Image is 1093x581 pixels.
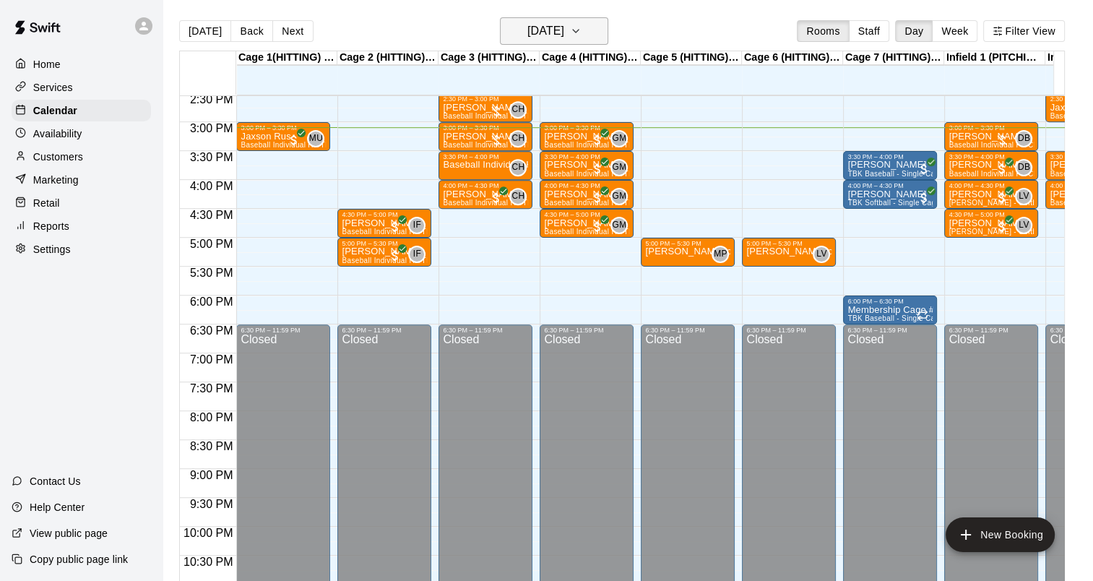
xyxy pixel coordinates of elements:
span: Cory Harris [515,188,527,205]
div: 4:00 PM – 4:30 PM: Baseball Individual HITTING - 30 minutes [439,180,532,209]
div: 4:30 PM – 5:00 PM: Olivia Scheer [944,209,1038,238]
div: Cage 1(HITTING) - Hit Trax - TBK [236,51,337,65]
div: Cage 4 (HITTING) - TBK [540,51,641,65]
span: 6:00 PM [186,296,237,308]
span: GM [612,160,626,175]
div: 3:30 PM – 4:00 PM: Baseball Individual HITTING - 30 minutes [439,151,532,180]
p: Settings [33,242,71,257]
span: 5:30 PM [186,267,237,279]
span: 5:00 PM [186,238,237,250]
div: Cage 2 (HITTING)- Hit Trax - TBK [337,51,439,65]
span: CH [511,132,524,146]
button: [DATE] [179,20,231,42]
div: 4:30 PM – 5:00 PM: Baseball Individual HITTING - 30 minutes [337,209,431,238]
div: Gama Martinez [610,130,628,147]
span: Ian Fink [414,246,425,263]
span: 6:30 PM [186,324,237,337]
button: Week [932,20,977,42]
span: Baseball Individual HITTING - 30 minutes [544,199,686,207]
div: 3:00 PM – 3:30 PM [443,124,528,132]
span: All customers have paid [287,133,301,147]
div: Gama Martinez [610,188,628,205]
div: 3:00 PM – 3:30 PM: Baseball Individual HITTING - 30 minutes [540,122,634,151]
div: 4:00 PM – 4:30 PM: Baseball Individual HITTING - 30 minutes [540,180,634,209]
div: Leeann VandeVoorde [813,246,830,263]
div: Cory Harris [509,130,527,147]
span: All customers have paid [917,162,931,176]
div: 5:00 PM – 5:30 PM: Leeann V. or Maddie P. - Softball HITTING - 30 minutes [641,238,735,267]
span: Cory Harris [515,101,527,119]
div: 6:30 PM – 11:59 PM [443,327,528,334]
p: Customers [33,150,83,164]
span: MP [714,247,727,262]
span: DB [1018,160,1030,175]
span: Recurring event [917,309,928,321]
div: 3:00 PM – 3:30 PM [241,124,326,132]
div: 5:00 PM – 5:30 PM [645,240,730,247]
span: Leeann VandeVoorde [1021,188,1032,205]
span: All customers have paid [995,191,1009,205]
div: Dakota Bacus [1015,159,1032,176]
p: Contact Us [30,474,81,489]
span: IF [413,218,421,233]
div: Gama Martinez [610,159,628,176]
div: Cage 6 (HITTING) - TBK [742,51,843,65]
div: Cory Harris [509,159,527,176]
p: Calendar [33,103,77,118]
a: Calendar [12,100,151,121]
span: LV [1019,218,1029,233]
div: 6:00 PM – 6:30 PM [847,298,933,305]
div: 3:30 PM – 4:00 PM: Baseball Individual PITCHING - 30 minutes [944,151,1038,180]
div: Reports [12,215,151,237]
a: Retail [12,192,151,214]
div: Cory Harris [509,188,527,205]
div: 4:30 PM – 5:00 PM [544,211,629,218]
div: 6:30 PM – 11:59 PM [241,327,326,334]
div: Ian Fink [408,217,425,234]
div: 6:30 PM – 11:59 PM [544,327,629,334]
span: Baseball Individual HITTING - 30 minutes [443,199,585,207]
span: 8:30 PM [186,440,237,452]
span: Baseball Individual HITTING - 30 minutes [443,141,585,149]
div: 2:30 PM – 3:00 PM: Baseball Individual HITTING - 30 minutes [439,93,532,122]
p: Availability [33,126,82,141]
p: Home [33,57,61,72]
div: Dakota Bacus [1015,130,1032,147]
div: 4:00 PM – 4:30 PM [847,182,933,189]
span: TBK Softball - Single Cage Rental w/ Machine [847,199,1006,207]
div: Infield 1 (PITCHING) - TBK [944,51,1045,65]
button: Rooms [797,20,849,42]
div: 3:30 PM – 4:00 PM [847,153,933,160]
span: Cory Harris [515,130,527,147]
div: Cage 5 (HITTING) - TBK [641,51,742,65]
div: 3:00 PM – 3:30 PM: Baseball Individual PITCHING - 30 minutes [944,122,1038,151]
p: Services [33,80,73,95]
p: Reports [33,219,69,233]
span: Gama Martinez [616,188,628,205]
span: 8:00 PM [186,411,237,423]
span: CH [511,103,524,117]
button: add [946,517,1055,552]
span: Gama Martinez [616,130,628,147]
div: 4:00 PM – 4:30 PM [443,182,528,189]
div: 5:00 PM – 5:30 PM: Leeann V. or Maddie P. - Softball HITTING - 30 minutes [742,238,836,267]
div: 6:30 PM – 11:59 PM [847,327,933,334]
div: 3:00 PM – 3:30 PM: Baseball Individual HITTING - 30 minutes [236,122,330,151]
a: Customers [12,146,151,168]
span: CH [511,160,524,175]
h6: [DATE] [527,21,564,41]
a: Settings [12,238,151,260]
div: 6:30 PM – 11:59 PM [746,327,831,334]
span: GM [612,189,626,204]
a: Services [12,77,151,98]
div: 4:00 PM – 4:30 PM: Olivia Scheer [944,180,1038,209]
span: 2:30 PM [186,93,237,106]
div: 5:00 PM – 5:30 PM [342,240,427,247]
div: 6:30 PM – 11:59 PM [949,327,1034,334]
div: 4:00 PM – 4:30 PM [544,182,629,189]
